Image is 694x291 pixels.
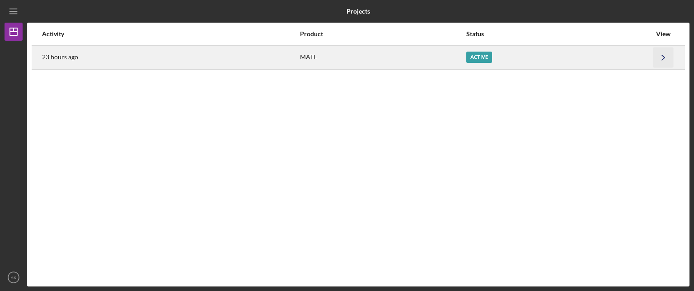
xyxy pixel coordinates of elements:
b: Projects [347,8,370,15]
text: AK [11,275,17,280]
div: MATL [300,46,466,69]
div: Activity [42,30,299,38]
div: Active [466,52,492,63]
div: Product [300,30,466,38]
div: Status [466,30,651,38]
button: AK [5,268,23,286]
div: View [652,30,675,38]
time: 2025-08-12 19:03 [42,53,78,61]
